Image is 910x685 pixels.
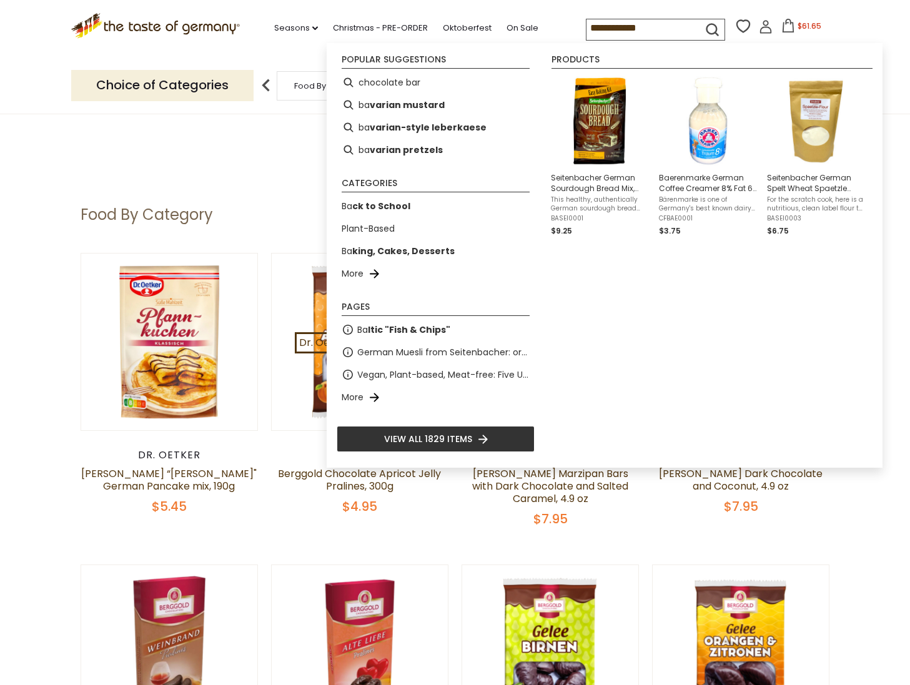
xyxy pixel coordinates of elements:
[659,214,757,223] span: CFBAE0001
[337,71,535,94] li: chocolate bar
[337,262,535,285] li: More
[342,199,410,214] a: Back to School
[798,21,821,31] span: $61.65
[659,76,757,237] a: Baerenmarke German Coffee Creamer 8% Fat 6 ozBärenmarke is one of Germany's best known dairy bran...
[767,214,865,223] span: BASEI0003
[767,76,865,237] a: Seitenbacher German Spelt Wheat Spaetzle Flour, 16 ozFor the scratch cook, here is a nutritious, ...
[551,214,649,223] span: BASEI0001
[342,222,395,236] a: Plant-Based
[352,245,455,257] b: king, Cakes, Desserts
[659,172,757,194] span: Baerenmarke German Coffee Creamer 8% Fat 6 oz
[370,143,443,157] b: varian pretzels
[278,466,441,493] a: Berggold Chocolate Apricot Jelly Pralines, 300g
[342,179,530,192] li: Categories
[659,225,681,236] span: $3.75
[342,498,377,515] span: $4.95
[357,368,530,382] a: Vegan, Plant-based, Meat-free: Five Up and Coming Brands
[551,195,649,213] span: This healthy, authentically German sourdough bread mix from Seitenbacher contains everything that...
[472,466,628,506] a: [PERSON_NAME] Marzipan Bars with Dark Chocolate and Salted Caramel, 4.9 oz
[337,426,535,452] li: View all 1829 items
[357,345,530,360] a: German Muesli from Seitenbacher: organic and natural food at its best.
[342,302,530,316] li: Pages
[551,225,572,236] span: $9.25
[294,81,367,91] a: Food By Category
[152,498,187,515] span: $5.45
[724,498,758,515] span: $7.95
[81,449,259,461] div: Dr. Oetker
[333,21,428,35] a: Christmas - PRE-ORDER
[327,43,883,468] div: Instant Search Results
[254,73,279,98] img: previous arrow
[342,55,530,69] li: Popular suggestions
[271,449,449,461] div: Berggold
[337,341,535,363] li: German Muesli from Seitenbacher: organic and natural food at its best.
[357,323,450,337] span: Ba
[71,70,254,101] p: Choice of Categories
[81,254,258,430] img: Dr. Oetker “Pfann-kuchen" German Pancake mix, 190g
[337,318,535,341] li: Baltic "Fish & Chips"
[337,240,535,262] li: Baking, Cakes, Desserts
[352,200,410,212] b: ck to School
[443,21,492,35] a: Oktoberfest
[775,19,828,37] button: $61.65
[368,323,450,336] b: ltic "Fish & Chips"
[384,432,472,446] span: View all 1829 items
[81,205,213,224] h1: Food By Category
[546,71,654,242] li: Seitenbacher German Sourdough Bread Mix, 19.0 oz.
[654,71,762,242] li: Baerenmarke German Coffee Creamer 8% Fat 6 oz
[272,254,448,430] img: Berggold Chocolate Apricot Jelly Pralines, 300g
[767,195,865,213] span: For the scratch cook, here is a nutritious, clean label flour to make authentic spaetzle. The spe...
[274,21,318,35] a: Seasons
[342,244,455,259] a: Baking, Cakes, Desserts
[337,363,535,386] li: Vegan, Plant-based, Meat-free: Five Up and Coming Brands
[337,139,535,161] li: bavarian pretzels
[337,386,535,408] li: More
[762,71,870,242] li: Seitenbacher German Spelt Wheat Spaetzle Flour, 16 oz
[370,121,487,135] b: varian-style leberkaese
[767,172,865,194] span: Seitenbacher German Spelt Wheat Spaetzle Flour, 16 oz
[81,466,257,493] a: [PERSON_NAME] “[PERSON_NAME]" German Pancake mix, 190g
[337,94,535,116] li: bavarian mustard
[767,225,789,236] span: $6.75
[659,466,823,493] a: [PERSON_NAME] Dark Chocolate and Coconut, 4.9 oz
[551,76,649,237] a: Seitenbacher German Sourdough Bread Mix, 19.0 oz.This healthy, authentically German sourdough bre...
[357,323,450,337] a: Baltic "Fish & Chips"
[370,98,445,112] b: varian mustard
[533,510,568,528] span: $7.95
[337,195,535,217] li: Back to School
[337,116,535,139] li: bavarian-style leberkaese
[551,172,649,194] span: Seitenbacher German Sourdough Bread Mix, 19.0 oz.
[507,21,538,35] a: On Sale
[337,217,535,240] li: Plant-Based
[551,55,873,69] li: Products
[659,195,757,213] span: Bärenmarke is one of Germany's best known dairy brands and is synonymous for condensed milk used ...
